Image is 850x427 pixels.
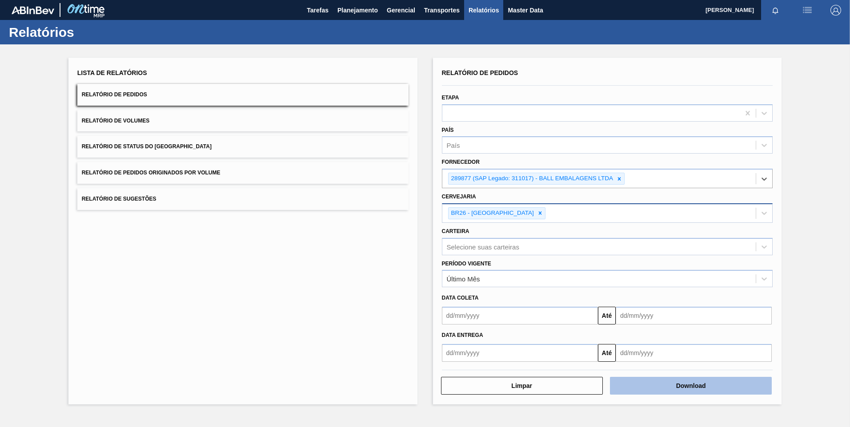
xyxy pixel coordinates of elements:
[77,69,147,76] span: Lista de Relatórios
[802,5,813,16] img: userActions
[82,143,212,150] span: Relatório de Status do [GEOGRAPHIC_DATA]
[449,208,535,219] div: BR26 - [GEOGRAPHIC_DATA]
[830,5,841,16] img: Logout
[761,4,790,16] button: Notificações
[442,344,598,362] input: dd/mm/yyyy
[442,228,469,234] label: Carteira
[449,173,614,184] div: 289877 (SAP Legado: 311017) - BALL EMBALAGENS LTDA
[12,6,54,14] img: TNhmsLtSVTkK8tSr43FrP2fwEKptu5GPRR3wAAAABJRU5ErkJggg==
[442,261,491,267] label: Período Vigente
[442,159,480,165] label: Fornecedor
[82,118,149,124] span: Relatório de Volumes
[442,295,479,301] span: Data coleta
[442,307,598,324] input: dd/mm/yyyy
[9,27,167,37] h1: Relatórios
[442,69,518,76] span: Relatório de Pedidos
[77,188,409,210] button: Relatório de Sugestões
[337,5,378,16] span: Planejamento
[82,196,156,202] span: Relatório de Sugestões
[77,110,409,132] button: Relatório de Volumes
[447,275,480,283] div: Último Mês
[598,307,616,324] button: Até
[508,5,543,16] span: Master Data
[610,377,772,395] button: Download
[616,344,772,362] input: dd/mm/yyyy
[442,332,483,338] span: Data entrega
[616,307,772,324] input: dd/mm/yyyy
[442,194,476,200] label: Cervejaria
[77,136,409,158] button: Relatório de Status do [GEOGRAPHIC_DATA]
[441,377,603,395] button: Limpar
[442,127,454,133] label: País
[77,84,409,106] button: Relatório de Pedidos
[447,142,460,149] div: País
[82,91,147,98] span: Relatório de Pedidos
[424,5,460,16] span: Transportes
[447,243,519,250] div: Selecione suas carteiras
[307,5,329,16] span: Tarefas
[387,5,415,16] span: Gerencial
[77,162,409,184] button: Relatório de Pedidos Originados por Volume
[469,5,499,16] span: Relatórios
[598,344,616,362] button: Até
[442,95,459,101] label: Etapa
[82,170,221,176] span: Relatório de Pedidos Originados por Volume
